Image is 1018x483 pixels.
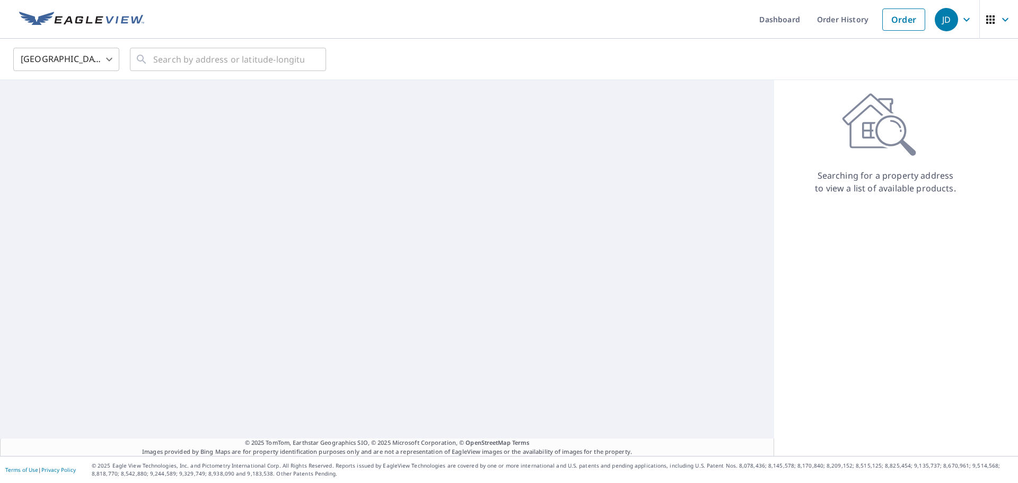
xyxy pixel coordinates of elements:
[153,45,304,74] input: Search by address or latitude-longitude
[92,462,1013,478] p: © 2025 Eagle View Technologies, Inc. and Pictometry International Corp. All Rights Reserved. Repo...
[245,438,530,447] span: © 2025 TomTom, Earthstar Geographics SIO, © 2025 Microsoft Corporation, ©
[5,467,76,473] p: |
[5,466,38,473] a: Terms of Use
[935,8,958,31] div: JD
[814,169,956,195] p: Searching for a property address to view a list of available products.
[512,438,530,446] a: Terms
[882,8,925,31] a: Order
[19,12,144,28] img: EV Logo
[41,466,76,473] a: Privacy Policy
[466,438,510,446] a: OpenStreetMap
[13,45,119,74] div: [GEOGRAPHIC_DATA]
